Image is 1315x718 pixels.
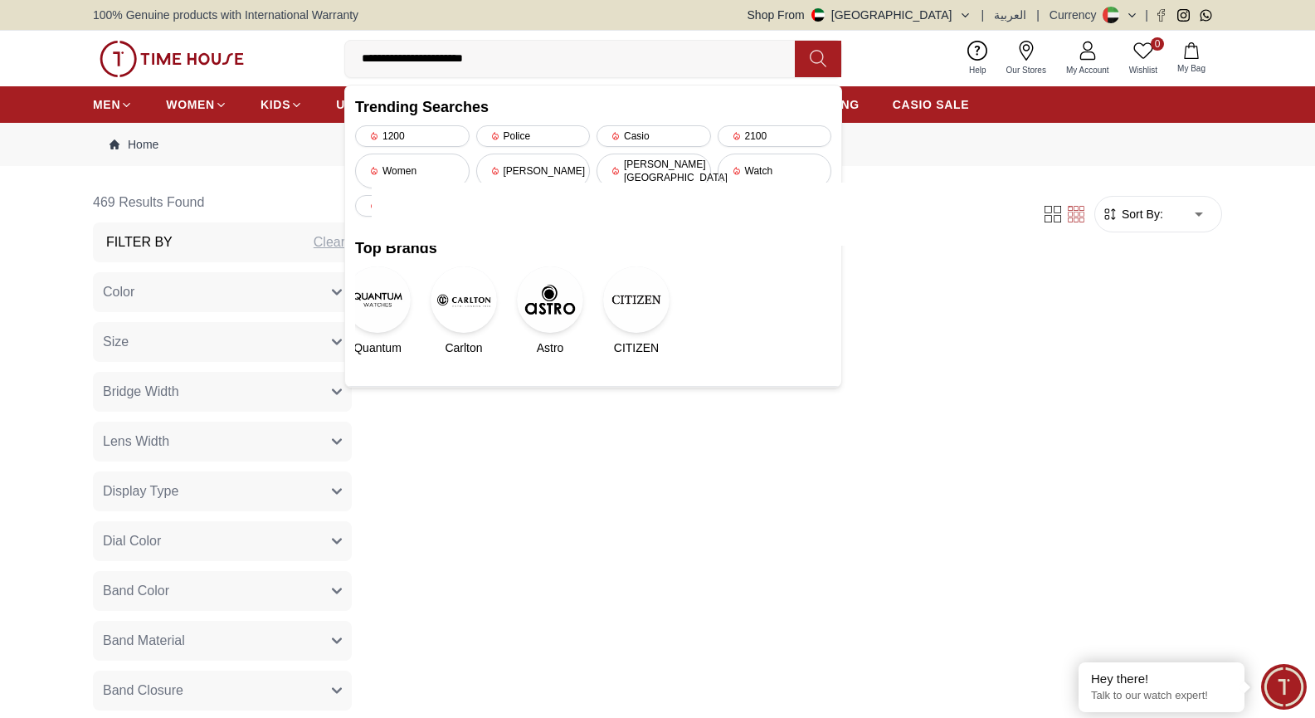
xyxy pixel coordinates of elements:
[1119,37,1167,80] a: 0Wishlist
[1171,62,1212,75] span: My Bag
[93,621,352,661] button: Band Material
[718,125,832,147] div: 2100
[1200,9,1212,22] a: Whatsapp
[344,266,411,333] img: Quantum
[431,266,497,333] img: Carlton
[93,471,352,511] button: Display Type
[103,681,183,701] span: Band Closure
[100,41,244,77] img: ...
[93,422,352,462] button: Lens Width
[517,266,583,333] img: Astro
[353,339,402,356] span: Quantum
[1261,664,1307,710] div: Chat Widget
[445,339,482,356] span: Carlton
[893,90,970,120] a: CASIO SALE
[336,90,395,120] a: UNISEX
[93,7,358,23] span: 100% Genuine products with International Warranty
[614,266,659,356] a: CITIZENCITIZEN
[1118,206,1163,222] span: Sort By:
[959,37,996,80] a: Help
[103,332,129,352] span: Size
[93,521,352,561] button: Dial Color
[355,266,400,356] a: QuantumQuantum
[110,136,158,153] a: Home
[103,581,169,601] span: Band Color
[314,232,345,252] div: Clear
[603,266,670,333] img: CITIZEN
[166,90,227,120] a: WOMEN
[93,671,352,711] button: Band Closure
[355,195,470,217] div: Seiko
[476,154,591,188] div: [PERSON_NAME]
[597,154,711,188] div: [PERSON_NAME][GEOGRAPHIC_DATA]
[336,96,382,113] span: UNISEX
[1091,671,1232,687] div: Hey there!
[1151,37,1164,51] span: 0
[166,96,215,113] span: WOMEN
[1155,9,1167,22] a: Facebook
[1000,64,1053,76] span: Our Stores
[1050,7,1103,23] div: Currency
[537,339,564,356] span: Astro
[355,154,470,188] div: Women
[441,266,486,356] a: CarltonCarlton
[103,481,178,501] span: Display Type
[1177,9,1190,22] a: Instagram
[103,631,185,651] span: Band Material
[93,372,352,412] button: Bridge Width
[994,7,1026,23] button: العربية
[476,125,591,147] div: Police
[93,123,1222,166] nav: Breadcrumb
[93,90,133,120] a: MEN
[93,571,352,611] button: Band Color
[93,183,358,222] h6: 469 Results Found
[103,432,169,452] span: Lens Width
[1167,39,1215,78] button: My Bag
[103,282,134,302] span: Color
[718,154,832,188] div: Watch
[962,64,993,76] span: Help
[597,125,711,147] div: Casio
[614,339,659,356] span: CITIZEN
[103,382,179,402] span: Bridge Width
[1123,64,1164,76] span: Wishlist
[996,37,1056,80] a: Our Stores
[355,95,831,119] h2: Trending Searches
[1102,206,1163,222] button: Sort By:
[811,8,825,22] img: United Arab Emirates
[981,7,985,23] span: |
[355,125,470,147] div: 1200
[1036,7,1040,23] span: |
[893,96,970,113] span: CASIO SALE
[106,232,173,252] h3: Filter By
[103,531,161,551] span: Dial Color
[1059,64,1116,76] span: My Account
[93,272,352,312] button: Color
[261,96,290,113] span: KIDS
[1145,7,1148,23] span: |
[748,7,972,23] button: Shop From[GEOGRAPHIC_DATA]
[93,96,120,113] span: MEN
[528,266,572,356] a: AstroAstro
[261,90,303,120] a: KIDS
[93,322,352,362] button: Size
[1091,689,1232,703] p: Talk to our watch expert!
[355,237,831,260] h2: Top Brands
